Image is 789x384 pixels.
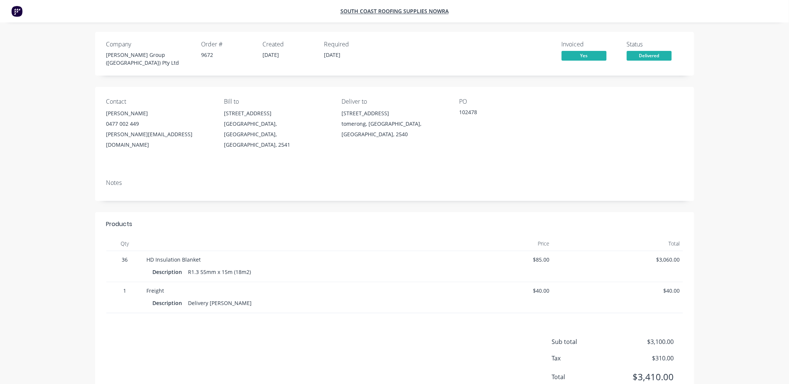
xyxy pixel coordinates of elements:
[106,98,212,105] div: Contact
[185,266,254,277] div: R1.3 55mm x 15m (18m2)
[342,98,447,105] div: Deliver to
[106,108,212,150] div: [PERSON_NAME]0477 002 449[PERSON_NAME][EMAIL_ADDRESS][DOMAIN_NAME]
[147,256,201,263] span: HD Insulation Blanket
[562,51,607,60] span: Yes
[627,51,672,60] span: Delivered
[618,337,674,346] span: $3,100.00
[552,337,619,346] span: Sub total
[106,129,212,150] div: [PERSON_NAME][EMAIL_ADDRESS][DOMAIN_NAME]
[342,119,447,140] div: tomerong, [GEOGRAPHIC_DATA], [GEOGRAPHIC_DATA], 2540
[556,256,680,263] span: $3,060.00
[263,51,279,58] span: [DATE]
[106,119,212,129] div: 0477 002 449
[201,51,254,59] div: 9672
[459,98,565,105] div: PO
[153,266,185,277] div: Description
[342,108,447,119] div: [STREET_ADDRESS]
[423,236,553,251] div: Price
[11,6,22,17] img: Factory
[224,119,330,150] div: [GEOGRAPHIC_DATA], [GEOGRAPHIC_DATA], [GEOGRAPHIC_DATA], 2541
[109,287,141,295] span: 1
[627,41,683,48] div: Status
[106,108,212,119] div: [PERSON_NAME]
[342,108,447,140] div: [STREET_ADDRESS]tomerong, [GEOGRAPHIC_DATA], [GEOGRAPHIC_DATA], 2540
[426,287,550,295] span: $40.00
[618,354,674,363] span: $310.00
[552,372,619,381] span: Total
[106,179,683,186] div: Notes
[553,236,683,251] div: Total
[106,236,144,251] div: Qty
[263,41,315,48] div: Created
[426,256,550,263] span: $85.00
[201,41,254,48] div: Order #
[224,98,330,105] div: Bill to
[147,287,164,294] span: Freight
[106,41,192,48] div: Company
[109,256,141,263] span: 36
[106,220,133,229] div: Products
[106,51,192,67] div: [PERSON_NAME] Group ([GEOGRAPHIC_DATA]) Pty Ltd
[224,108,330,150] div: [STREET_ADDRESS][GEOGRAPHIC_DATA], [GEOGRAPHIC_DATA], [GEOGRAPHIC_DATA], 2541
[618,370,674,384] span: $3,410.00
[153,298,185,308] div: Description
[185,298,255,308] div: Delivery [PERSON_NAME]
[552,354,619,363] span: Tax
[556,287,680,295] span: $40.00
[340,8,449,15] a: South Coast Roofing Supplies Nowra
[459,108,553,119] div: 102478
[562,41,618,48] div: Invoiced
[324,41,377,48] div: Required
[324,51,341,58] span: [DATE]
[224,108,330,119] div: [STREET_ADDRESS]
